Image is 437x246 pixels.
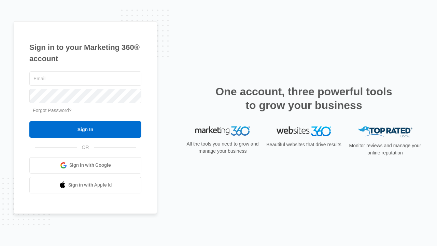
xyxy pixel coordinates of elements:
[184,140,261,155] p: All the tools you need to grow and manage your business
[277,126,331,136] img: Websites 360
[29,157,141,174] a: Sign in with Google
[213,85,394,112] h2: One account, three powerful tools to grow your business
[347,142,423,156] p: Monitor reviews and manage your online reputation
[29,121,141,138] input: Sign In
[29,71,141,86] input: Email
[195,126,250,136] img: Marketing 360
[266,141,342,148] p: Beautiful websites that drive results
[358,126,412,138] img: Top Rated Local
[29,177,141,193] a: Sign in with Apple Id
[33,108,72,113] a: Forgot Password?
[69,162,111,169] span: Sign in with Google
[68,181,112,189] span: Sign in with Apple Id
[29,42,141,64] h1: Sign in to your Marketing 360® account
[77,144,94,151] span: OR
